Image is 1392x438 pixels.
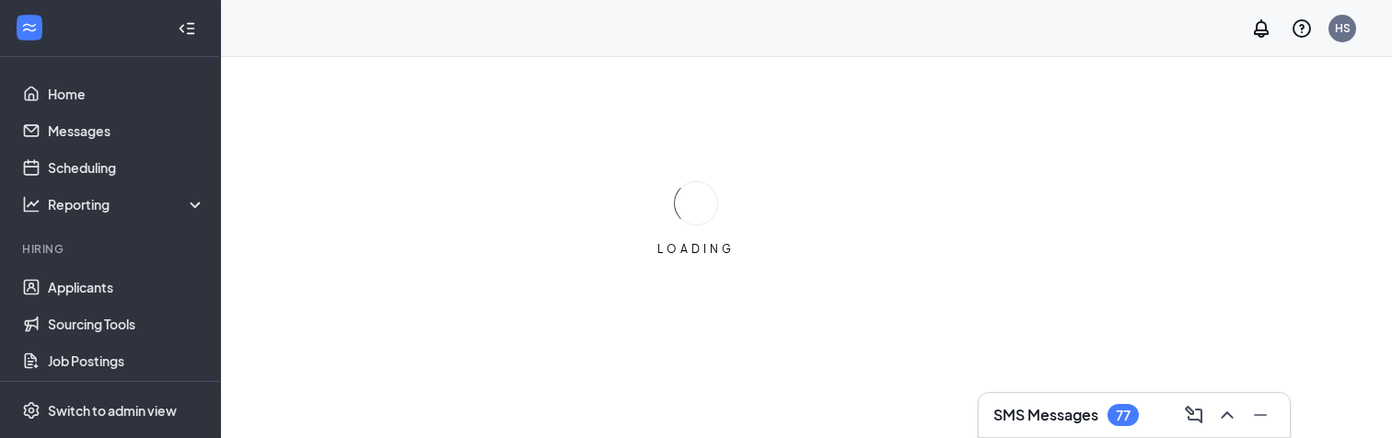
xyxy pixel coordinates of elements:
[1183,404,1205,426] svg: ComposeMessage
[178,19,196,38] svg: Collapse
[48,195,206,213] div: Reporting
[48,112,205,149] a: Messages
[1250,17,1272,40] svg: Notifications
[1116,408,1131,423] div: 77
[20,18,39,37] svg: WorkstreamLogo
[48,75,205,112] a: Home
[650,241,742,257] div: LOADING
[22,195,41,213] svg: Analysis
[48,149,205,186] a: Scheduling
[1291,17,1313,40] svg: QuestionInfo
[1179,400,1209,430] button: ComposeMessage
[1249,404,1271,426] svg: Minimize
[22,401,41,420] svg: Settings
[48,401,177,420] div: Switch to admin view
[993,405,1098,425] h3: SMS Messages
[1335,20,1351,36] div: HS
[48,305,205,342] a: Sourcing Tools
[1246,400,1275,430] button: Minimize
[48,269,205,305] a: Applicants
[22,241,202,257] div: Hiring
[48,342,205,379] a: Job Postings
[1216,404,1238,426] svg: ChevronUp
[1212,400,1242,430] button: ChevronUp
